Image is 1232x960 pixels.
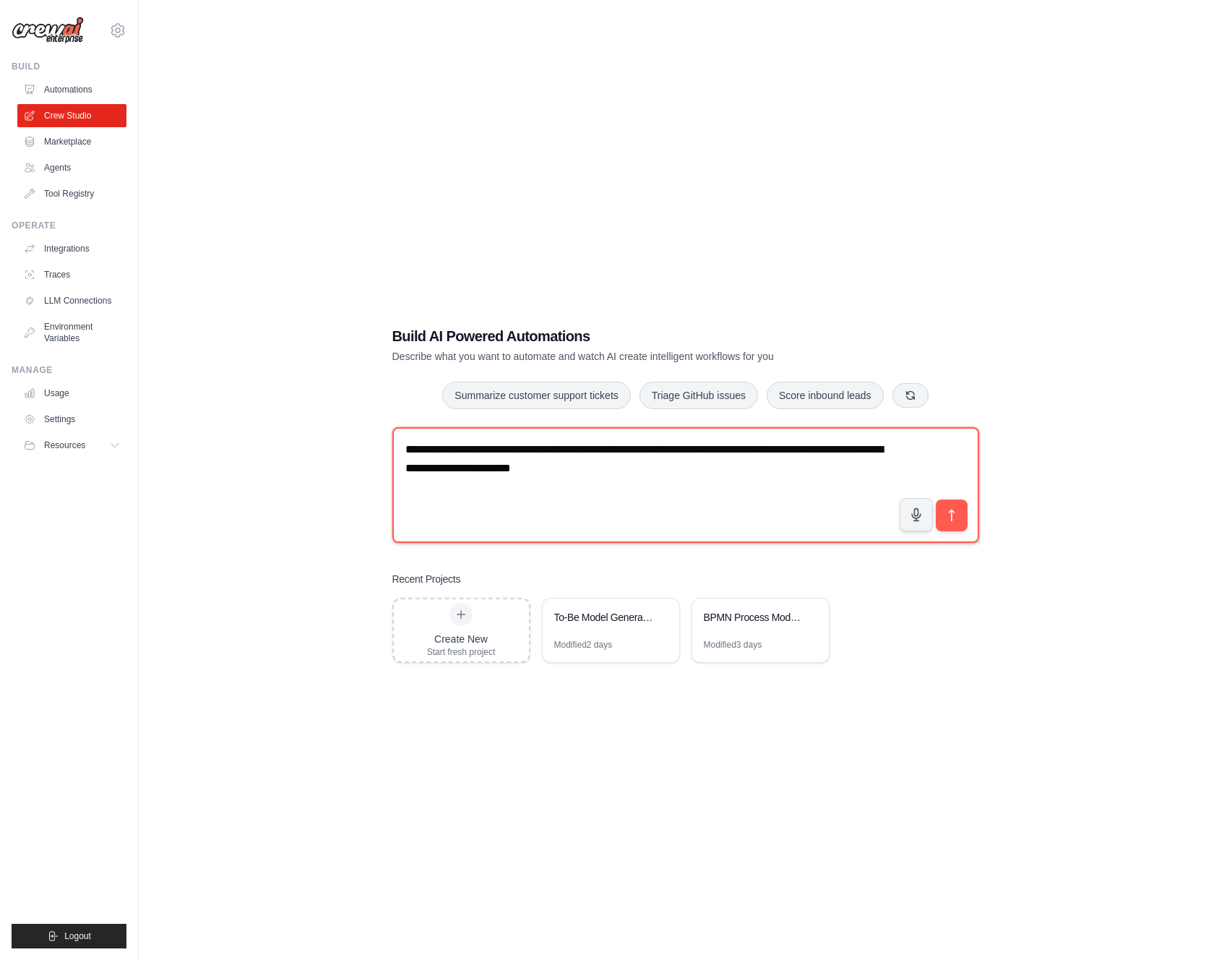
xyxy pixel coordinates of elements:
[427,632,496,646] div: Create New
[427,646,496,658] div: Start fresh project
[17,434,126,457] button: Resources
[12,924,126,948] button: Logout
[892,383,929,408] button: Get new suggestions
[392,572,461,586] h3: Recent Projects
[704,639,762,651] div: Modified 3 days
[64,930,91,942] span: Logout
[639,382,758,409] button: Triage GitHub issues
[554,610,653,625] div: To-Be Model Generator
[17,130,126,153] a: Marketplace
[704,610,803,625] div: BPMN Process Model Editor - Detail & Structural
[12,17,84,44] img: Logo
[392,326,878,346] h1: Build AI Powered Automations
[442,382,630,409] button: Summarize customer support tickets
[17,382,126,405] a: Usage
[17,408,126,431] a: Settings
[900,498,933,531] button: Click to speak your automation idea
[12,61,126,72] div: Build
[392,349,878,364] p: Describe what you want to automate and watch AI create intelligent workflows for you
[17,263,126,286] a: Traces
[17,156,126,179] a: Agents
[12,220,126,231] div: Operate
[17,78,126,101] a: Automations
[767,382,884,409] button: Score inbound leads
[44,440,85,451] span: Resources
[12,364,126,376] div: Manage
[17,104,126,127] a: Crew Studio
[17,315,126,350] a: Environment Variables
[17,182,126,205] a: Tool Registry
[554,639,613,651] div: Modified 2 days
[17,237,126,260] a: Integrations
[1160,891,1232,960] iframe: Chat Widget
[17,289,126,312] a: LLM Connections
